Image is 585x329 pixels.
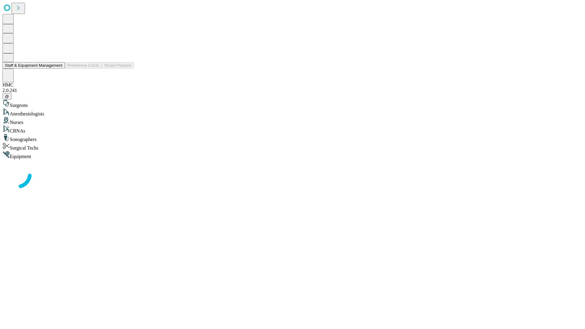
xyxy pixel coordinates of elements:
[2,151,583,159] div: Equipment
[2,134,583,142] div: Sonographers
[2,125,583,134] div: CRNAs
[65,62,101,69] button: Preference Cards
[2,117,583,125] div: Nurses
[5,94,9,99] span: @
[2,108,583,117] div: Anesthesiologists
[101,62,134,69] button: Tenant Params
[2,142,583,151] div: Surgical Techs
[2,100,583,108] div: Surgeons
[2,82,583,88] div: HMC
[2,62,65,69] button: Staff & Equipment Management
[2,93,12,100] button: @
[2,88,583,93] div: 2.0.241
